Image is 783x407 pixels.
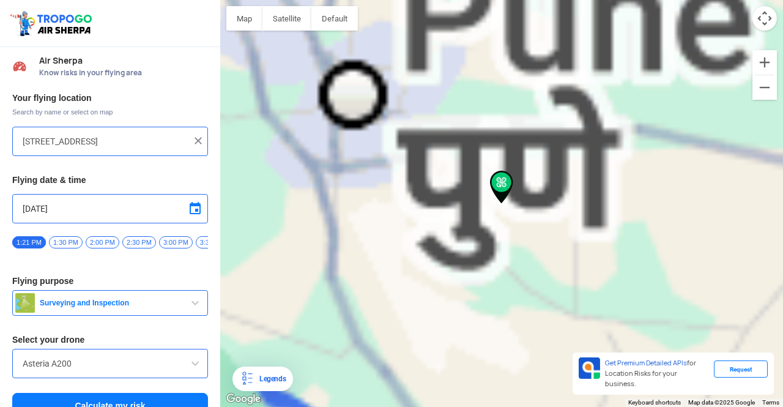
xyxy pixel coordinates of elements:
[262,6,311,31] button: Show satellite imagery
[688,399,755,406] span: Map data ©2025 Google
[192,135,204,147] img: ic_close.png
[49,236,83,248] span: 1:30 PM
[122,236,156,248] span: 2:30 PM
[223,391,264,407] img: Google
[39,68,208,78] span: Know risks in your flying area
[12,107,208,117] span: Search by name or select on map
[762,399,779,406] a: Terms
[23,201,198,216] input: Select Date
[23,356,198,371] input: Search by name or Brand
[12,59,27,73] img: Risk Scores
[39,56,208,65] span: Air Sherpa
[714,360,768,378] div: Request
[23,134,188,149] input: Search your flying location
[15,293,35,313] img: survey.png
[752,6,777,31] button: Map camera controls
[240,372,254,386] img: Legends
[12,277,208,285] h3: Flying purpose
[86,236,119,248] span: 2:00 PM
[605,359,687,367] span: Get Premium Detailed APIs
[159,236,193,248] span: 3:00 PM
[12,94,208,102] h3: Your flying location
[752,50,777,75] button: Zoom in
[628,398,681,407] button: Keyboard shortcuts
[12,335,208,344] h3: Select your drone
[226,6,262,31] button: Show street map
[254,372,286,386] div: Legends
[600,357,714,390] div: for Location Risks for your business.
[579,357,600,379] img: Premium APIs
[12,290,208,316] button: Surveying and Inspection
[12,236,46,248] span: 1:21 PM
[12,176,208,184] h3: Flying date & time
[35,298,188,308] span: Surveying and Inspection
[223,391,264,407] a: Open this area in Google Maps (opens a new window)
[9,9,96,37] img: ic_tgdronemaps.svg
[196,236,229,248] span: 3:30 PM
[752,75,777,100] button: Zoom out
